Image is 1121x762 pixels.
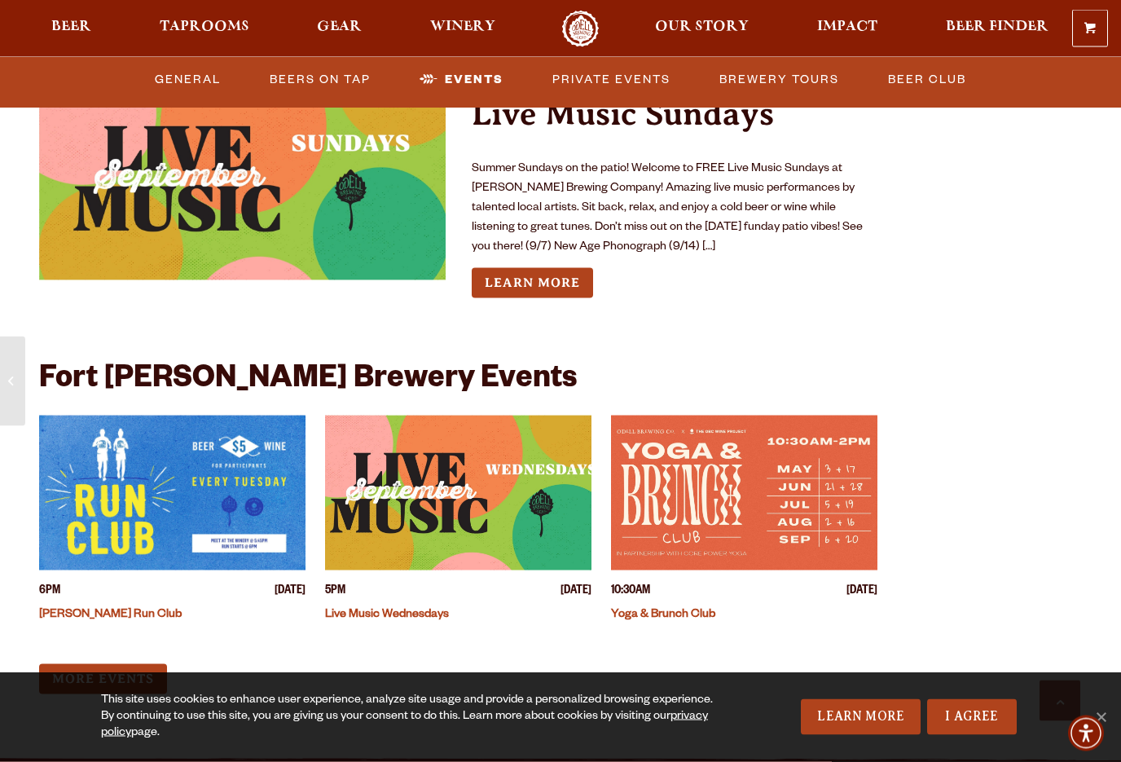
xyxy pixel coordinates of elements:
a: View event details [611,416,877,570]
div: This site uses cookies to enhance user experience, analyze site usage and provide a personalized ... [101,693,725,742]
a: View event details [325,416,591,570]
a: More Events (opens in a new window) [39,664,167,694]
span: 6PM [39,584,60,601]
a: Events [413,61,510,99]
a: Yoga & Brunch Club [611,609,715,622]
a: Beers on Tap [263,61,377,99]
a: Private Events [546,61,677,99]
a: Beer Club [881,61,973,99]
span: Beer Finder [946,20,1048,33]
span: [DATE] [560,584,591,601]
a: privacy policy [101,711,708,740]
a: I Agree [927,699,1017,735]
a: View event details [39,416,306,570]
a: Beer [41,11,102,47]
a: Live Music Sundays [472,95,774,132]
a: Learn more about Live Music Sundays [472,268,593,298]
span: Our Story [655,20,749,33]
a: View event details [39,77,446,280]
a: Learn More [801,699,921,735]
span: Beer [51,20,91,33]
div: Accessibility Menu [1068,716,1104,751]
a: Impact [807,11,888,47]
a: Winery [420,11,506,47]
a: Brewery Tours [713,61,846,99]
a: [PERSON_NAME] Run Club [39,609,182,622]
span: [DATE] [275,584,306,601]
a: Gear [306,11,372,47]
span: Taprooms [160,20,249,33]
a: Our Story [644,11,759,47]
span: Winery [430,20,495,33]
a: General [148,61,227,99]
span: Impact [817,20,877,33]
a: Beer Finder [935,11,1059,47]
span: 10:30AM [611,584,650,601]
p: Summer Sundays on the patio! Welcome to FREE Live Music Sundays at [PERSON_NAME] Brewing Company!... [472,160,878,258]
h2: Fort [PERSON_NAME] Brewery Events [39,363,577,399]
a: Odell Home [550,11,611,47]
span: Gear [317,20,362,33]
span: 5PM [325,584,345,601]
span: [DATE] [846,584,877,601]
a: Taprooms [149,11,260,47]
a: Live Music Wednesdays [325,609,449,622]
